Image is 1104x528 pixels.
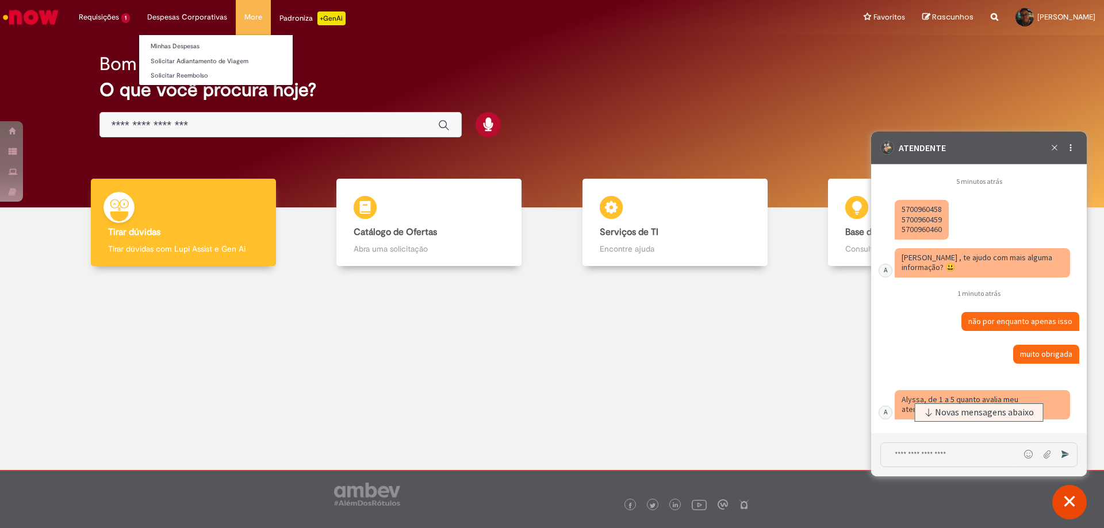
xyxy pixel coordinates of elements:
p: Abra uma solicitação [354,243,504,255]
a: Minhas Despesas [139,40,293,53]
img: logo_footer_youtube.png [692,497,707,512]
iframe: Suporte do Bate-Papo [871,132,1087,476]
span: [PERSON_NAME] [1037,12,1095,22]
img: logo_footer_facebook.png [627,503,633,508]
ul: Despesas Corporativas [139,34,293,86]
img: logo_footer_twitter.png [650,503,655,508]
span: 1 [121,13,130,23]
h2: O que você procura hoje? [99,80,1005,100]
span: More [244,11,262,23]
a: Tirar dúvidas Tirar dúvidas com Lupi Assist e Gen Ai [60,179,306,267]
a: Base de Conhecimento Consulte e aprenda [798,179,1044,267]
img: ServiceNow [1,6,60,29]
span: Requisições [79,11,119,23]
img: logo_footer_workplace.png [718,499,728,510]
span: Favoritos [873,11,905,23]
p: +GenAi [317,11,346,25]
b: Tirar dúvidas [108,226,160,238]
button: Fechar conversa de suporte [1052,485,1087,519]
a: Solicitar Reembolso [139,70,293,82]
b: Base de Conhecimento [845,226,940,238]
b: Catálogo de Ofertas [354,226,437,238]
p: Encontre ajuda [600,243,750,255]
img: logo_footer_naosei.png [739,499,749,510]
img: logo_footer_linkedin.png [673,502,678,509]
h2: Bom dia, Alyssa [99,54,229,74]
span: Rascunhos [932,11,973,22]
a: Rascunhos [922,12,973,23]
a: Catálogo de Ofertas Abra uma solicitação [306,179,553,267]
a: Serviços de TI Encontre ajuda [552,179,798,267]
b: Serviços de TI [600,226,658,238]
a: Solicitar Adiantamento de Viagem [139,55,293,68]
img: logo_footer_ambev_rotulo_gray.png [334,483,400,506]
div: Padroniza [279,11,346,25]
span: Despesas Corporativas [147,11,227,23]
p: Consulte e aprenda [845,243,996,255]
p: Tirar dúvidas com Lupi Assist e Gen Ai [108,243,259,255]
